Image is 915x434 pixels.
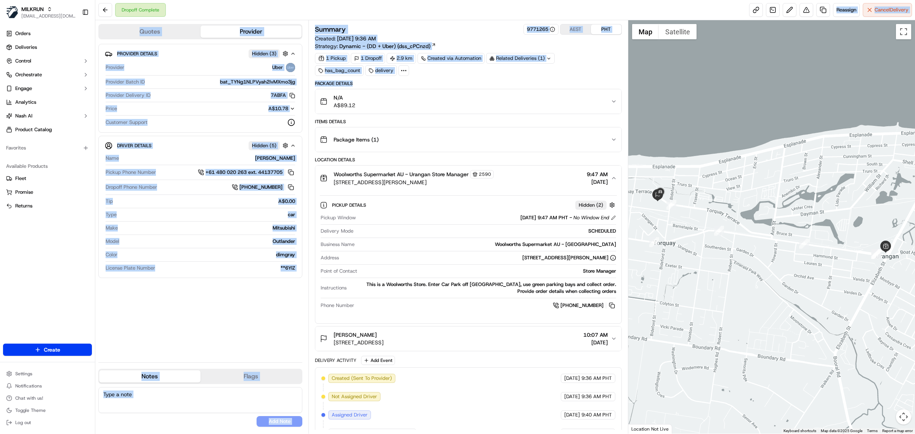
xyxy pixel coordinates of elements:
span: Uber [272,64,283,71]
span: [PHONE_NUMBER] [239,184,283,191]
span: Promise [15,189,33,196]
button: Notifications [3,381,92,391]
span: Created: [315,35,376,42]
span: License Plate Number [106,265,155,272]
div: Available Products [3,160,92,172]
a: Orders [3,27,92,40]
div: 1 Pickup [315,53,349,64]
span: 9:36 AM PHT [581,375,612,382]
div: Strategy: [315,42,436,50]
div: dimgray [120,251,295,258]
span: [STREET_ADDRESS][PERSON_NAME] [334,178,494,186]
button: Nash AI [3,110,92,122]
span: N/A [334,94,355,101]
button: Map camera controls [896,409,911,424]
button: Returns [3,200,92,212]
span: [DATE] [564,393,580,400]
button: N/AA$89.12 [315,89,621,114]
span: Fleet [15,175,26,182]
span: Phone Number [321,302,354,309]
button: 7ABFA [271,92,295,99]
button: Create [3,344,92,356]
div: 3 [714,226,724,236]
span: Returns [15,203,32,209]
span: Not Assigned Driver [332,393,377,400]
a: Fleet [6,175,89,182]
span: Pickup Phone Number [106,169,156,176]
span: Deliveries [15,44,37,51]
span: Delivery Mode [321,228,353,235]
span: No Window End [573,214,609,221]
span: 9:40 AM PHT [581,411,612,418]
span: Create [44,346,60,354]
button: Show street map [632,24,659,39]
button: Toggle fullscreen view [896,24,911,39]
button: Engage [3,82,92,95]
button: [PHONE_NUMBER] [232,183,295,191]
div: has_bag_count [315,65,364,76]
span: [PHONE_NUMBER] [560,302,604,309]
span: [DATE] [564,375,580,382]
button: PHT [591,24,621,34]
button: Flags [201,370,302,383]
a: Report a map error [882,429,913,433]
a: Returns [6,203,89,209]
span: [DATE] [583,339,608,346]
span: Toggle Theme [15,407,46,413]
button: +61 480 020 263 ext. 44137705 [198,168,295,177]
span: Engage [15,85,32,92]
span: [DATE] [587,178,608,186]
div: Favorites [3,142,92,154]
a: Product Catalog [3,124,92,136]
button: Keyboard shortcuts [783,428,816,434]
span: Assigned Driver [332,411,368,418]
span: Tip [106,198,113,205]
button: Show satellite imagery [659,24,697,39]
div: Location Not Live [628,424,672,434]
span: Control [15,58,31,64]
span: Woolworths Supermarket AU - Urangan Store Manager [334,170,469,178]
button: Reassign [833,3,860,17]
span: [DATE] [564,411,580,418]
a: Analytics [3,96,92,108]
span: Address [321,254,339,261]
button: Fleet [3,172,92,185]
a: Created via Automation [417,53,485,64]
button: Provider DetailsHidden (3) [105,47,296,60]
div: 2 [649,237,659,247]
span: Reassign [836,6,856,13]
button: Chat with us! [3,393,92,403]
div: 6 [871,249,881,259]
img: MILKRUN [6,6,18,18]
span: Provider [106,64,124,71]
div: 7 [799,239,809,249]
span: +61 480 020 263 ext. 44137705 [205,169,283,176]
span: 10:07 AM [583,331,608,339]
button: Promise [3,186,92,198]
span: Notifications [15,383,42,389]
button: CancelDelivery [863,3,912,17]
a: Open this area in Google Maps (opens a new window) [630,424,655,434]
button: Hidden (5) [249,141,290,150]
span: 9:47 AM [587,170,608,178]
button: [PERSON_NAME][STREET_ADDRESS]10:07 AM[DATE] [315,326,621,351]
div: 9771265 [527,26,555,33]
a: [PHONE_NUMBER] [553,301,616,310]
span: [DATE] 9:36 AM [337,35,376,42]
button: Quotes [99,26,201,38]
a: Dynamic - (DD + Uber) (dss_cPCnzd) [339,42,436,50]
span: Pickup Window [321,214,356,221]
div: 2.9 km [387,53,416,64]
span: Business Name [321,241,355,248]
span: Hidden ( 3 ) [252,50,276,57]
span: Type [106,211,117,218]
span: A$10.78 [268,105,288,112]
span: Driver Details [117,143,151,149]
button: Add Event [361,356,395,365]
div: 8 [666,200,676,210]
span: [PERSON_NAME] [334,331,377,339]
span: Instructions [321,285,347,291]
div: Mitsubishi [121,225,295,231]
button: MILKRUN [21,5,44,13]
